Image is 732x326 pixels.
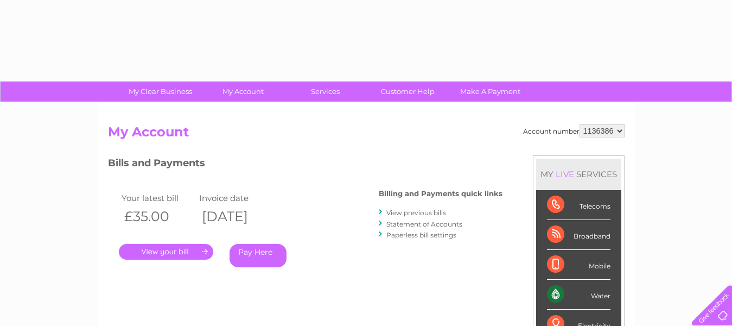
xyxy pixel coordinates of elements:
div: Water [547,280,610,310]
th: [DATE] [196,205,275,228]
a: View previous bills [386,209,446,217]
a: Pay Here [230,244,287,267]
h3: Bills and Payments [108,155,502,174]
div: MY SERVICES [536,159,621,190]
h4: Billing and Payments quick links [379,190,502,198]
a: Customer Help [363,81,453,102]
th: £35.00 [119,205,197,228]
a: Services [281,81,370,102]
a: My Clear Business [116,81,205,102]
a: Paperless bill settings [386,231,456,239]
h2: My Account [108,124,625,145]
td: Invoice date [196,191,275,205]
div: Mobile [547,250,610,280]
a: My Account [198,81,288,102]
td: Your latest bill [119,191,197,205]
div: Broadband [547,220,610,250]
a: Statement of Accounts [386,220,462,228]
div: Account number [523,124,625,137]
a: . [119,244,213,260]
div: LIVE [553,169,576,179]
a: Make A Payment [445,81,535,102]
div: Telecoms [547,190,610,220]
